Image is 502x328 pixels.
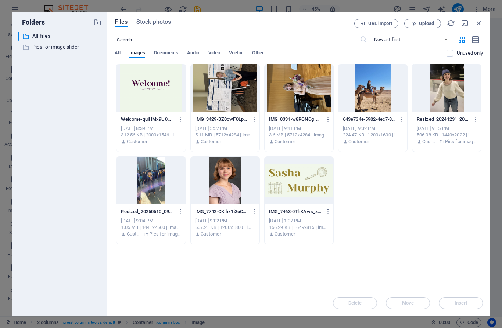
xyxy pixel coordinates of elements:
p: Customer [127,231,142,237]
span: Upload [419,21,434,26]
span: Images [129,48,146,59]
p: Customer [201,231,221,237]
div: 3.6 MB | 5712x4284 | image/jpeg [269,132,329,138]
p: Pics for image slider [32,43,88,51]
span: Vector [229,48,243,59]
i: Reload [447,19,455,27]
span: Video [208,48,220,59]
div: [DATE] 5:52 PM [195,125,255,132]
div: [DATE] 9:04 PM [121,218,181,224]
p: Pics for image slider [445,138,477,145]
div: Pics for image slider [18,43,101,52]
i: Minimize [461,19,469,27]
p: 643e734e-5902-4ec7-80f4-e38c0c9ebfc5-Rd1d5fSzGLoL2R4j_GWZWg.jpeg [343,116,396,123]
p: Welcome-qulHMx9U0WOIY3m0v8tzgw.png [121,116,174,123]
input: Search [115,34,359,45]
p: Customer [348,138,369,145]
p: IMG_3429-BZ0cwF0Lp3xZOhBpW_J9Rw.jpeg [195,116,248,123]
p: Folders [18,18,45,27]
div: 506.08 KB | 1440x2022 | image/jpeg [417,132,477,138]
p: Customer [127,138,147,145]
span: All [115,48,120,59]
div: 312.56 KB | 2000x1546 | image/png [121,132,181,138]
p: Customer [422,138,437,145]
p: Pics for image slider [149,231,181,237]
div: [DATE] 9:32 PM [343,125,403,132]
span: Audio [187,48,199,59]
span: Other [252,48,264,59]
button: URL import [354,19,398,28]
p: Customer [201,138,221,145]
p: Displays only files that are not in use on the website. Files added during this session can still... [457,50,483,57]
div: 1.05 MB | 1441x2560 | image/jpeg [121,224,181,231]
p: Resized_20241231_204211_1735706354220-e6eZB1lbxhyOWpDjXn4OzQ.jpeg [417,116,470,123]
div: By: Customer | Folder: Pics for image slider [417,138,477,145]
div: [DATE] 8:39 PM [121,125,181,132]
span: Stock photos [136,18,171,26]
p: IMG_0331-w8RQNCg_Ox0FlGOalLjFiA.jpeg [269,116,322,123]
span: Files [115,18,128,26]
div: [DATE] 9:02 PM [195,218,255,224]
span: Documents [154,48,178,59]
button: Upload [404,19,441,28]
p: Customer [275,231,295,237]
i: Close [475,19,483,27]
p: Customer [275,138,295,145]
div: [DATE] 1:07 PM [269,218,329,224]
div: 166.29 KB | 1649x815 | image/jpeg [269,224,329,231]
div: [DATE] 9:15 PM [417,125,477,132]
div: 5.11 MB | 5712x4284 | image/jpeg [195,132,255,138]
span: URL import [368,21,392,26]
p: All files [32,32,88,40]
div: ​ [18,32,19,41]
div: [DATE] 9:41 PM [269,125,329,132]
p: Resized_20250510_090512_1746883166607-rc5NrkN9skb9fa0cSNoXzw.jpeg [121,208,174,215]
div: By: Customer | Folder: Pics for image slider [121,231,181,237]
p: IMG_7742-CKIhx1i3uCsS7ySplbqfuw.jpeg [195,208,248,215]
div: 224.47 KB | 1200x1600 | image/jpeg [343,132,403,138]
p: IMG_7463-0ThXAws_zohySqVPsGInaA.jpeg [269,208,322,215]
div: 507.21 KB | 1200x1800 | image/jpeg [195,224,255,231]
i: Create new folder [93,18,101,26]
